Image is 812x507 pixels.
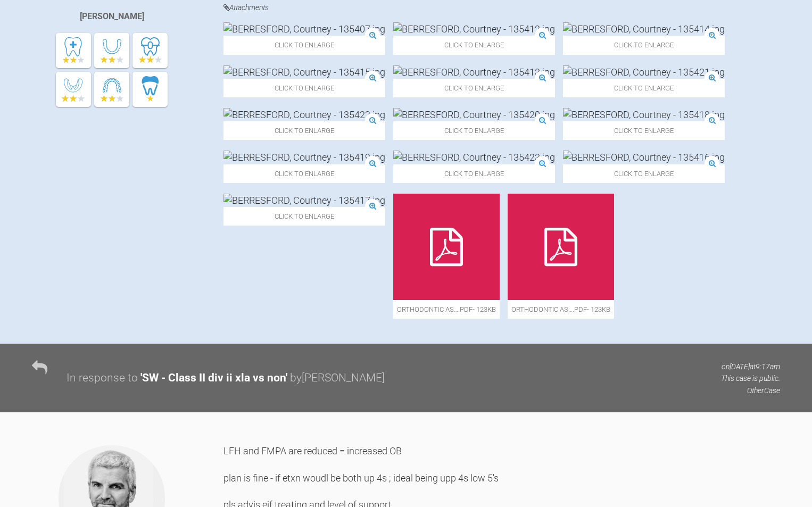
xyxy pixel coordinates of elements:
[67,369,138,387] div: In response to
[80,10,144,23] div: [PERSON_NAME]
[563,65,725,79] img: BERRESFORD, Courtney - 135421.jpg
[223,36,385,54] span: Click to enlarge
[393,121,555,140] span: Click to enlarge
[563,121,725,140] span: Click to enlarge
[393,65,555,79] img: BERRESFORD, Courtney - 135413.jpg
[563,22,725,36] img: BERRESFORD, Courtney - 135414.jpg
[721,372,780,384] p: This case is public.
[290,369,385,387] div: by [PERSON_NAME]
[393,22,555,36] img: BERRESFORD, Courtney - 135412.jpg
[721,385,780,396] p: Other Case
[223,65,385,79] img: BERRESFORD, Courtney - 135415.jpg
[223,207,385,226] span: Click to enlarge
[223,164,385,183] span: Click to enlarge
[223,1,780,14] h4: Attachments
[393,300,500,319] span: orthodontic As….pdf - 123KB
[563,108,725,121] img: BERRESFORD, Courtney - 135418.jpg
[223,121,385,140] span: Click to enlarge
[563,36,725,54] span: Click to enlarge
[393,164,555,183] span: Click to enlarge
[563,164,725,183] span: Click to enlarge
[393,108,555,121] img: BERRESFORD, Courtney - 135420.jpg
[223,79,385,97] span: Click to enlarge
[563,151,725,164] img: BERRESFORD, Courtney - 135416.jpg
[393,36,555,54] span: Click to enlarge
[563,79,725,97] span: Click to enlarge
[140,369,287,387] div: ' SW - Class II div ii xla vs non '
[393,79,555,97] span: Click to enlarge
[223,194,385,207] img: BERRESFORD, Courtney - 135417.jpg
[508,300,614,319] span: orthodontic As….pdf - 123KB
[223,151,385,164] img: BERRESFORD, Courtney - 135419.jpg
[393,151,555,164] img: BERRESFORD, Courtney - 135423.jpg
[223,22,385,36] img: BERRESFORD, Courtney - 135407.jpg
[721,361,780,372] p: on [DATE] at 9:17am
[223,108,385,121] img: BERRESFORD, Courtney - 135422.jpg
